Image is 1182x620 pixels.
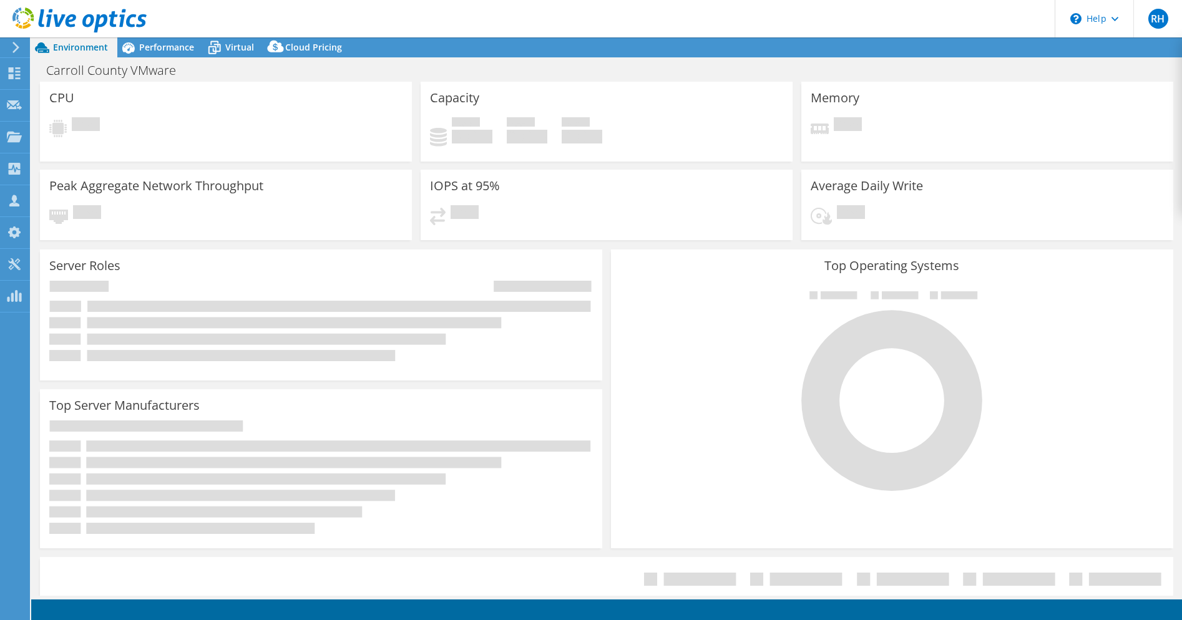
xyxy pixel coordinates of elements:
h3: Peak Aggregate Network Throughput [49,179,263,193]
h3: Capacity [430,91,479,105]
span: Pending [837,205,865,222]
span: Virtual [225,41,254,53]
h3: Memory [811,91,859,105]
h3: CPU [49,91,74,105]
span: Pending [72,117,100,134]
span: Environment [53,41,108,53]
h1: Carroll County VMware [41,64,195,77]
span: Pending [451,205,479,222]
span: Pending [834,117,862,134]
h3: Top Server Manufacturers [49,399,200,412]
span: RH [1148,9,1168,29]
span: Used [452,117,480,130]
svg: \n [1070,13,1082,24]
h4: 0 GiB [452,130,492,143]
h4: 0 GiB [507,130,547,143]
h3: Top Operating Systems [620,259,1164,273]
h3: Server Roles [49,259,120,273]
span: Pending [73,205,101,222]
span: Total [562,117,590,130]
h4: 0 GiB [562,130,602,143]
span: Free [507,117,535,130]
h3: Average Daily Write [811,179,923,193]
span: Performance [139,41,194,53]
h3: IOPS at 95% [430,179,500,193]
span: Cloud Pricing [285,41,342,53]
